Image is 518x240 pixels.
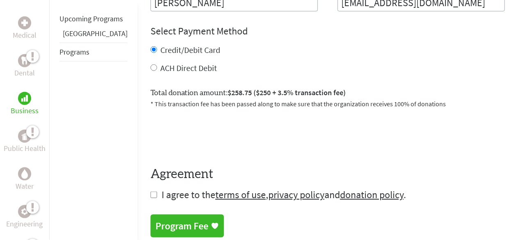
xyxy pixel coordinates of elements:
[18,92,31,105] div: Business
[228,88,346,97] span: $258.75 ($250 + 3.5% transaction fee)
[59,43,128,62] li: Programs
[268,188,324,201] a: privacy policy
[13,16,37,41] a: MedicalMedical
[7,205,43,230] a: EngineeringEngineering
[21,20,28,26] img: Medical
[4,143,46,154] p: Public Health
[151,99,505,109] p: * This transaction fee has been passed along to make sure that the organization receives 100% of ...
[340,188,404,201] a: donation policy
[18,130,31,143] div: Public Health
[63,29,128,38] a: [GEOGRAPHIC_DATA]
[151,25,505,38] h4: Select Payment Method
[21,169,28,178] img: Water
[18,54,31,67] div: Dental
[151,167,505,182] h4: Agreement
[14,67,35,79] p: Dental
[59,47,89,57] a: Programs
[16,167,34,192] a: WaterWater
[59,10,128,28] li: Upcoming Programs
[21,132,28,140] img: Public Health
[11,105,39,117] p: Business
[160,63,217,73] label: ACH Direct Debit
[151,215,224,238] a: Program Fee
[16,181,34,192] p: Water
[215,188,266,201] a: terms of use
[21,57,28,64] img: Dental
[21,95,28,102] img: Business
[7,218,43,230] p: Engineering
[18,16,31,30] div: Medical
[4,130,46,154] a: Public HealthPublic Health
[18,205,31,218] div: Engineering
[11,92,39,117] a: BusinessBusiness
[21,208,28,215] img: Engineering
[13,30,37,41] p: Medical
[155,219,208,233] div: Program Fee
[151,119,275,151] iframe: reCAPTCHA
[18,167,31,181] div: Water
[162,188,406,201] span: I agree to the , and .
[14,54,35,79] a: DentalDental
[151,87,346,99] label: Total donation amount:
[59,28,128,43] li: Panama
[59,14,123,23] a: Upcoming Programs
[160,45,220,55] label: Credit/Debit Card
